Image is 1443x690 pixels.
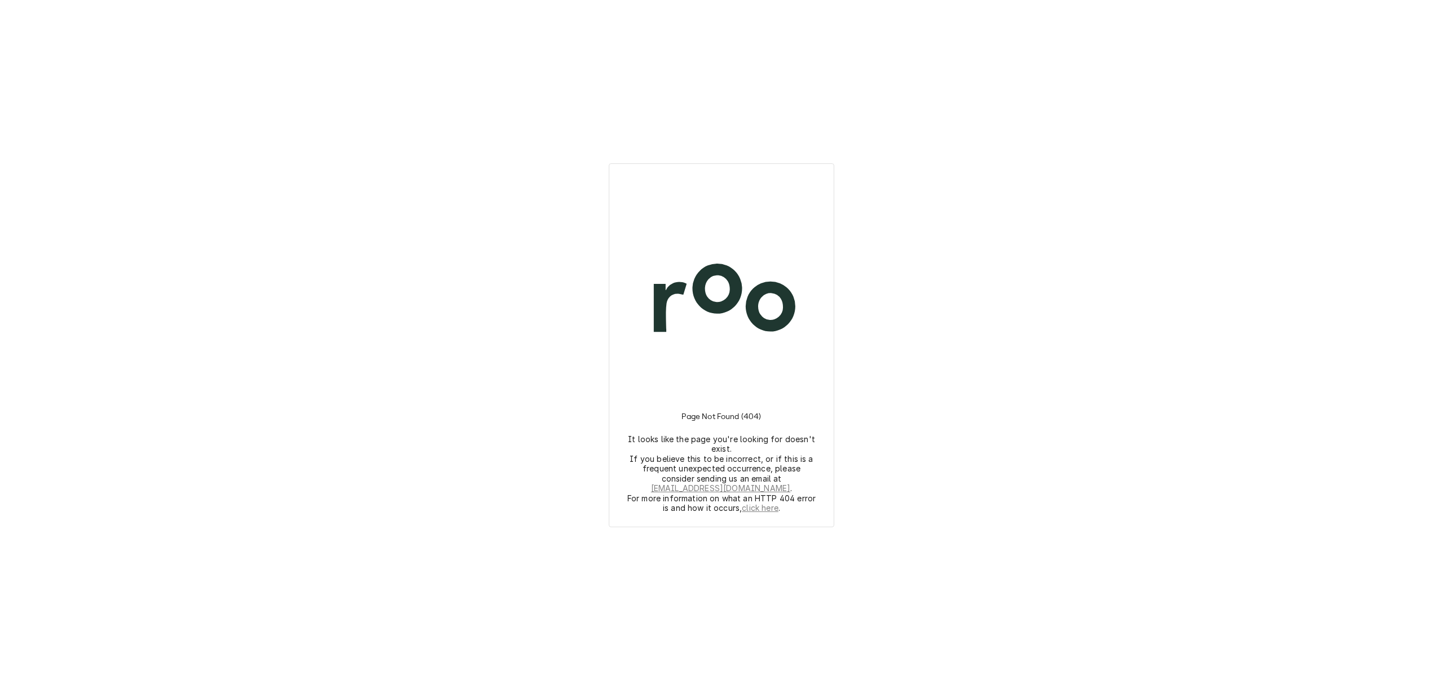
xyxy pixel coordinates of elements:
[742,503,778,513] a: click here
[627,454,816,493] p: If you believe this to be incorrect, or if this is a frequent unexpected occurrence, please consi...
[623,201,820,398] img: Logo
[651,483,790,493] a: [EMAIL_ADDRESS][DOMAIN_NAME]
[627,434,816,454] p: It looks like the page you're looking for doesn't exist.
[623,398,820,513] div: Instructions
[623,177,820,513] div: Logo and Instructions Container
[627,493,816,513] p: For more information on what an HTTP 404 error is and how it occurs, .
[681,398,761,434] h3: Page Not Found (404)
